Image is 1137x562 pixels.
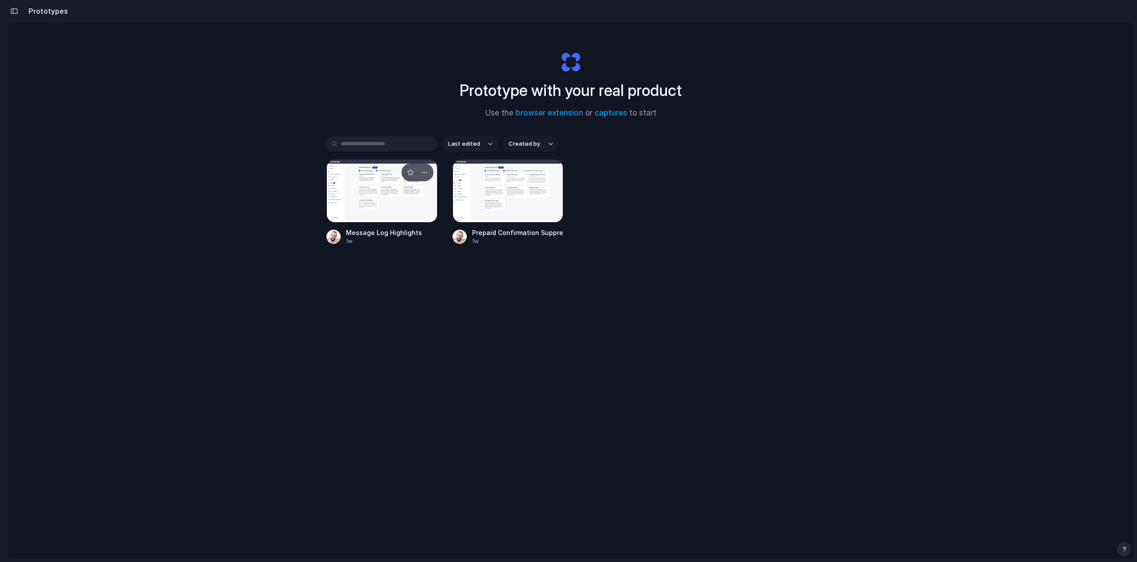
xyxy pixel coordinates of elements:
a: captures [595,108,627,117]
h1: Prototype with your real product [460,79,682,102]
button: Created by [503,136,558,151]
a: Prepaid Confirmation SuppressionPrepaid Confirmation Suppression1w [453,159,564,245]
span: Created by [509,140,540,148]
div: Message Log Highlights [346,228,422,237]
div: Prepaid Confirmation Suppression [472,228,564,237]
button: Last edited [443,136,498,151]
span: Use the or to start [485,108,656,119]
a: Message Log HighlightsMessage Log Highlights1w [326,159,437,245]
div: 1w [472,237,564,245]
a: browser extension [516,108,583,117]
span: Last edited [448,140,480,148]
h2: Prototypes [25,6,68,16]
div: 1w [346,237,422,245]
